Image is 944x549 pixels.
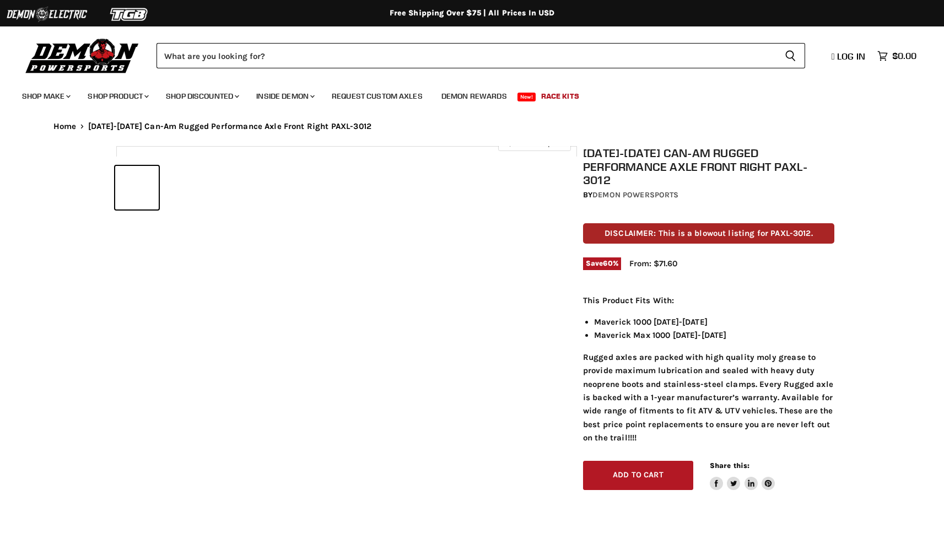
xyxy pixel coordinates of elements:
li: Maverick Max 1000 [DATE]-[DATE] [594,329,834,342]
p: DISCLAIMER: This is a blowout listing for PAXL-3012. [583,223,834,244]
a: $0.00 [872,48,922,64]
div: Free Shipping Over $75 | All Prices In USD [31,8,913,18]
a: Home [53,122,77,131]
span: Share this: [710,461,749,470]
input: Search [157,43,776,68]
button: Search [776,43,805,68]
span: Log in [837,51,865,62]
aside: Share this: [710,461,775,490]
a: Request Custom Axles [323,85,431,107]
a: Inside Demon [248,85,321,107]
a: Shop Discounted [158,85,246,107]
span: Click to expand [504,139,565,147]
h1: [DATE]-[DATE] Can-Am Rugged Performance Axle Front Right PAXL-3012 [583,146,834,187]
li: Maverick 1000 [DATE]-[DATE] [594,315,834,329]
span: Add to cart [613,470,664,480]
a: Demon Rewards [433,85,515,107]
a: Log in [827,51,872,61]
a: Shop Make [14,85,77,107]
span: 60 [603,259,612,267]
span: From: $71.60 [629,259,677,268]
img: TGB Logo 2 [88,4,171,25]
img: Demon Electric Logo 2 [6,4,88,25]
button: 2013-2018 Can-Am Rugged Performance Axle Front Right PAXL-3012 thumbnail [115,166,159,209]
span: Save % [583,257,621,270]
a: Race Kits [533,85,587,107]
span: $0.00 [892,51,916,61]
p: This Product Fits With: [583,294,834,307]
span: [DATE]-[DATE] Can-Am Rugged Performance Axle Front Right PAXL-3012 [88,122,371,131]
form: Product [157,43,805,68]
span: New! [517,93,536,101]
div: Rugged axles are packed with high quality moly grease to provide maximum lubrication and sealed w... [583,294,834,445]
a: Demon Powersports [592,190,678,200]
a: Shop Product [79,85,155,107]
nav: Breadcrumbs [31,122,913,131]
div: by [583,189,834,201]
img: Demon Powersports [22,36,143,75]
ul: Main menu [14,80,914,107]
button: Add to cart [583,461,693,490]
